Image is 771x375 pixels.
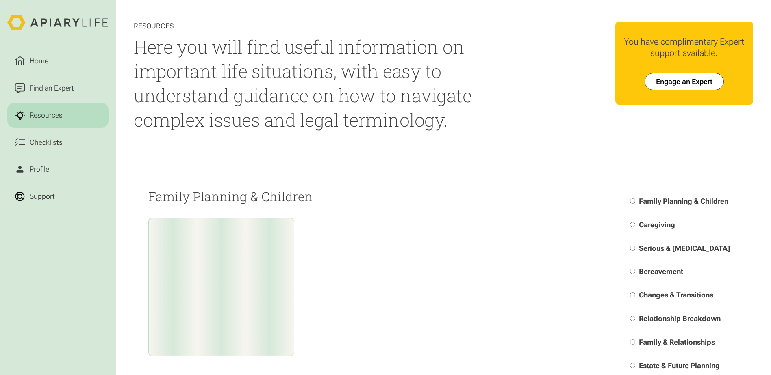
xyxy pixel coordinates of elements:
[28,164,51,175] div: Profile
[7,75,109,101] a: Find an Expert
[630,316,635,321] input: Relationship Breakdown
[7,184,109,209] a: Support
[7,48,109,73] a: Home
[134,22,481,30] div: Resources
[134,34,481,132] h1: Here you will find useful information on important life situations, with easy to understand guida...
[623,36,746,59] div: You have complimentary Expert support available.
[28,83,76,94] div: Find an Expert
[645,73,723,90] a: Engage an Expert
[639,244,730,252] span: Serious & [MEDICAL_DATA]
[639,267,683,276] span: Bereavement
[28,110,65,121] div: Resources
[630,269,635,274] input: Bereavement
[630,198,635,204] input: Family Planning & Children
[7,157,109,182] a: Profile
[639,220,675,229] span: Caregiving
[630,246,635,251] input: Serious & [MEDICAL_DATA]
[639,197,728,205] span: Family Planning & Children
[28,191,57,202] div: Support
[7,103,109,128] a: Resources
[639,338,715,346] span: Family & Relationships
[28,137,65,148] div: Checklists
[7,130,109,155] a: Checklists
[630,363,635,368] input: Estate & Future Planning
[148,190,616,203] h2: Family Planning & Children
[148,218,294,356] a: Get expert SupportName
[28,56,50,67] div: Home
[639,314,721,323] span: Relationship Breakdown
[630,339,635,345] input: Family & Relationships
[630,292,635,297] input: Changes & Transitions
[630,222,635,227] input: Caregiving
[639,361,720,370] span: Estate & Future Planning
[639,291,713,299] span: Changes & Transitions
